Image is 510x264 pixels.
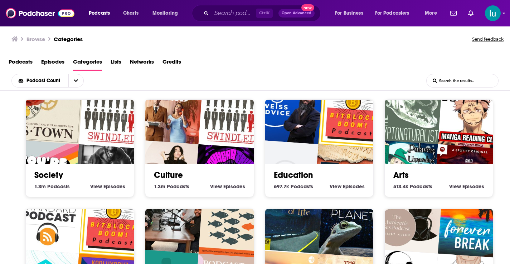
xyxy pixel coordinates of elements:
span: Podcasts [89,8,110,18]
button: open menu [84,8,119,19]
a: 1.3m Society Podcasts [34,183,70,190]
span: View [90,183,102,190]
span: View [449,183,461,190]
span: Charts [123,8,139,18]
img: One Third of Life [253,185,323,254]
button: Open AdvancedNew [278,9,315,18]
img: Weiss Advice [253,75,323,144]
a: Categories [54,36,83,43]
span: Episodes [343,183,365,190]
span: New [301,4,314,11]
button: open menu [12,78,68,83]
a: Society [34,170,63,180]
img: S-Town [14,75,84,144]
button: Send feedback [470,34,506,44]
button: open menu [370,8,420,19]
span: Episodes [103,183,125,190]
span: Podcasts [410,183,432,190]
span: 697.7k [274,183,289,190]
span: Logged in as lusodano [485,5,501,21]
a: Credits [162,56,181,71]
button: open menu [420,8,446,19]
img: Authentic Sex with Juliet Allen [373,185,443,254]
span: Open Advanced [282,11,311,15]
span: Monitoring [152,8,178,18]
span: Podcasts [47,183,70,190]
h3: Browse [26,36,45,43]
img: Sentient Planet [318,189,388,258]
a: 513.4k Arts Podcasts [393,183,432,190]
button: open menu [330,8,372,19]
h2: Choose List sort [11,74,95,88]
a: Arts [393,170,409,180]
span: For Business [335,8,363,18]
img: Lionz Den [134,185,203,254]
button: open menu [68,74,83,87]
a: 697.7k Education Podcasts [274,183,313,190]
div: Search podcasts, credits, & more... [199,5,327,21]
a: View Education Episodes [330,183,365,190]
button: Show profile menu [485,5,501,21]
img: Swindled [79,80,149,149]
img: User Profile [485,5,501,21]
iframe: Intercom live chat [486,240,503,257]
a: Categories [73,56,102,71]
span: For Podcasters [375,8,409,18]
a: View Society Episodes [90,183,125,190]
span: 513.4k [393,183,408,190]
a: Lists [111,56,121,71]
span: 1.3m [154,183,165,190]
span: View [210,183,222,190]
div: The BitBlockBoom Bitcoin Podcast [79,189,149,258]
a: Podcasts [9,56,33,71]
img: Podchaser - Follow, Share and Rate Podcasts [6,6,74,20]
span: Podcast Count [26,78,63,83]
span: Ctrl K [256,9,273,18]
img: Swindled [199,80,268,149]
a: Show notifications dropdown [447,7,460,19]
a: 1.3m Culture Podcasts [154,183,189,190]
a: View Arts Episodes [449,183,484,190]
span: Podcasts [167,183,189,190]
a: Education [274,170,313,180]
img: The BitBlockBoom Bitcoin Podcast [318,80,388,149]
img: The Bitcoin Standard Podcast [14,185,84,254]
img: Forever Break [438,189,507,258]
a: Episodes [41,56,64,71]
a: Culture [154,170,183,180]
button: open menu [147,8,187,19]
span: View [330,183,341,190]
a: Show notifications dropdown [465,7,476,19]
img: Your Mom & Dad [134,75,203,144]
input: Search podcasts, credits, & more... [212,8,256,19]
img: The Cryptonaturalist [373,75,443,144]
img: Divine Countercultural Truth | Spiritual Discernment [199,189,268,258]
span: 1.3m [34,183,46,190]
span: More [425,8,437,18]
a: Networks [130,56,154,71]
span: Episodes [462,183,484,190]
a: View Culture Episodes [210,183,245,190]
img: Jujutsu Kaisen Manga Reading Club / Weird Science Manga [438,80,507,149]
